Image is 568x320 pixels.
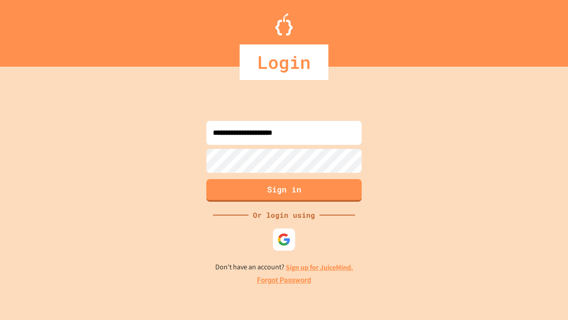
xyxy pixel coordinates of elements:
p: Don't have an account? [215,262,353,273]
a: Sign up for JuiceMind. [286,263,353,272]
img: Logo.svg [275,13,293,36]
div: Login [240,44,328,80]
div: Or login using [248,210,319,220]
button: Sign in [206,179,362,202]
img: google-icon.svg [277,233,291,246]
a: Forgot Password [257,275,311,286]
